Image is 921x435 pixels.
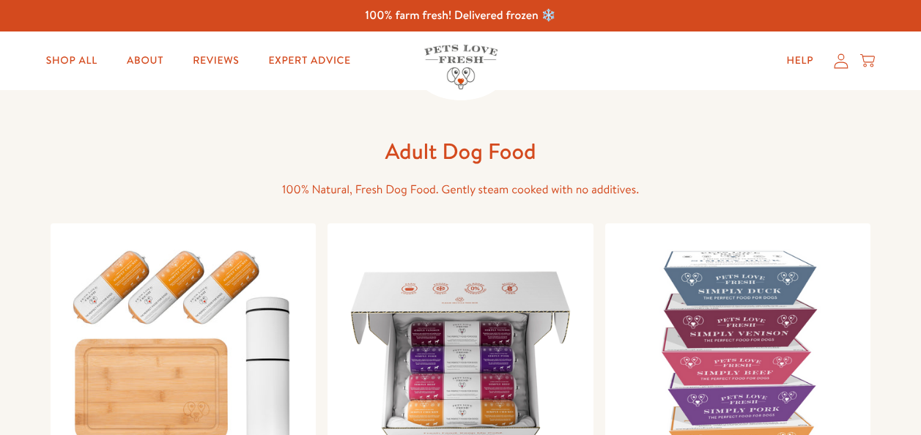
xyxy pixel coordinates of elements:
[181,46,251,75] a: Reviews
[424,45,498,89] img: Pets Love Fresh
[34,46,109,75] a: Shop All
[774,46,825,75] a: Help
[226,137,695,166] h1: Adult Dog Food
[282,182,639,198] span: 100% Natural, Fresh Dog Food. Gently steam cooked with no additives.
[115,46,175,75] a: About
[257,46,363,75] a: Expert Advice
